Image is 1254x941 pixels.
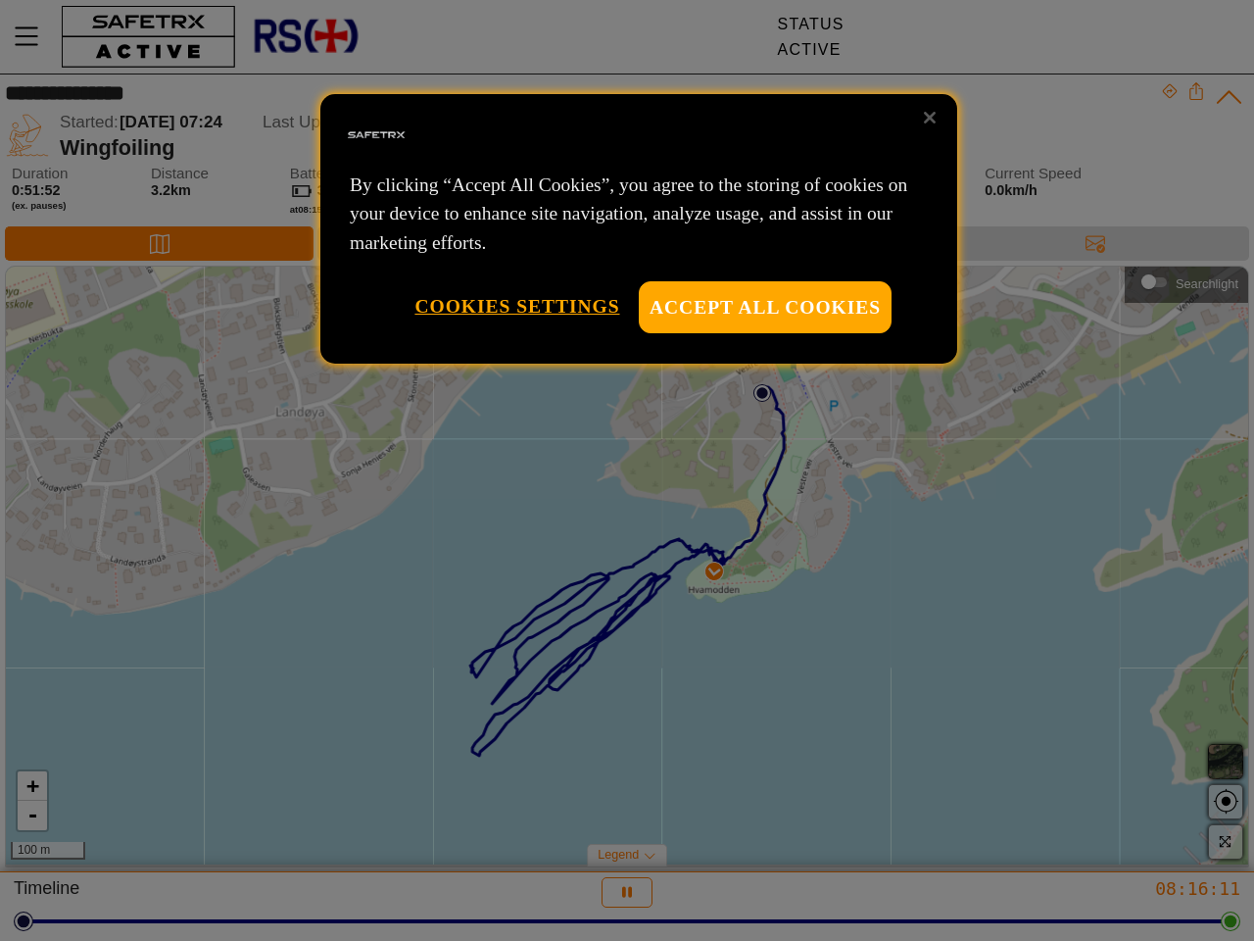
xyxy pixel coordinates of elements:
[908,96,951,139] button: Close
[414,281,619,331] button: Cookies Settings
[345,104,408,167] img: Safe Tracks
[320,94,957,364] div: Privacy
[639,281,892,333] button: Accept All Cookies
[350,171,928,257] p: By clicking “Accept All Cookies”, you agree to the storing of cookies on your device to enhance s...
